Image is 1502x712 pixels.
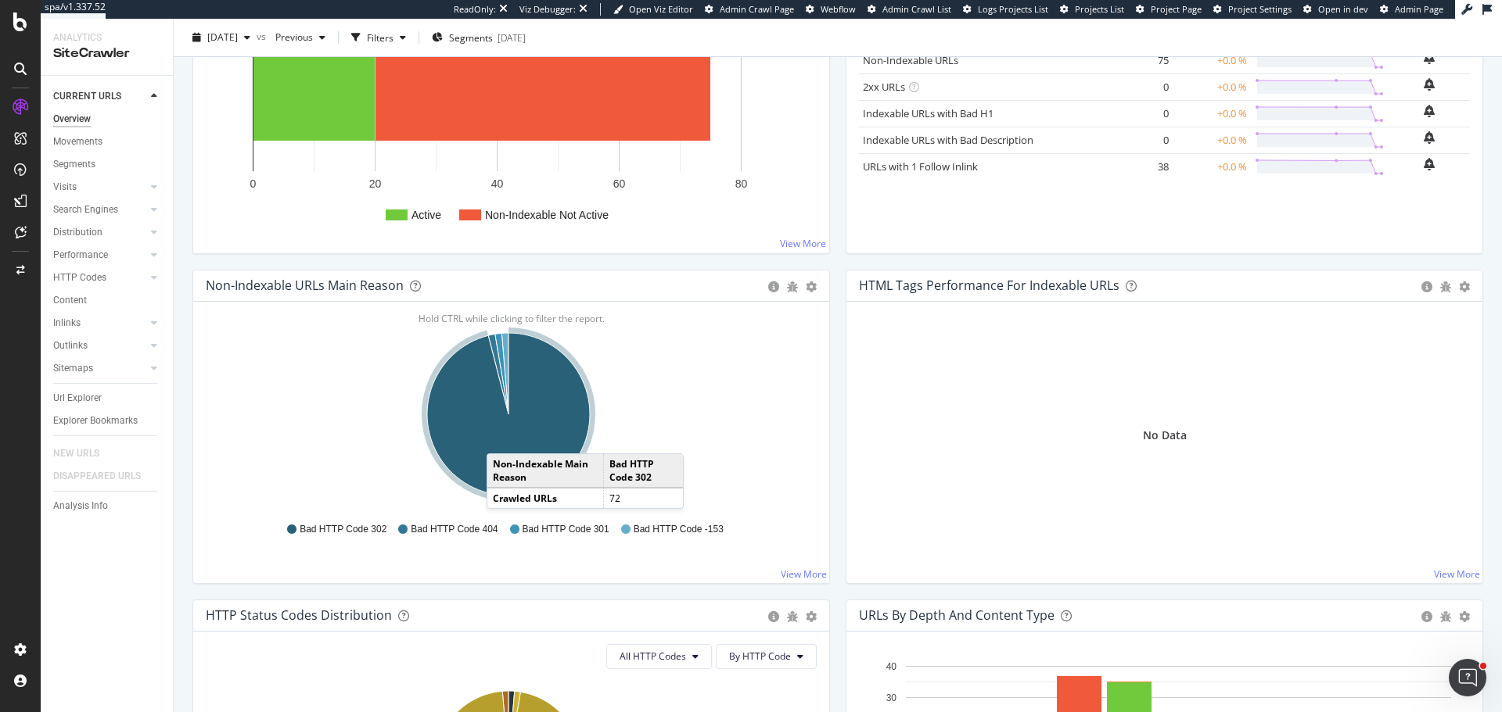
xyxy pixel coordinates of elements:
[863,106,994,120] a: Indexable URLs with Bad H1
[53,45,160,63] div: SiteCrawler
[868,3,951,16] a: Admin Crawl List
[735,177,748,190] text: 80
[806,281,817,292] div: gear
[53,156,95,173] div: Segments
[1110,127,1173,153] td: 0
[53,224,146,241] a: Distribution
[1421,281,1432,292] div: circle-info
[53,88,121,105] div: CURRENT URLS
[53,270,106,286] div: HTTP Codes
[863,159,978,174] a: URLs with 1 Follow Inlink
[1449,659,1486,696] iframe: Intercom live chat
[1173,47,1251,73] td: +0.0 %
[1424,131,1435,144] div: bell-plus
[1173,100,1251,127] td: +0.0 %
[487,454,603,488] td: Non-Indexable Main Reason
[1421,611,1432,622] div: circle-info
[250,177,257,190] text: 0
[1151,3,1202,15] span: Project Page
[53,247,108,263] div: Performance
[53,179,77,195] div: Visits
[53,134,162,150] a: Movements
[369,177,382,190] text: 20
[806,611,817,622] div: gear
[886,692,897,703] text: 30
[53,338,146,354] a: Outlinks
[1110,153,1173,180] td: 38
[629,3,693,15] span: Open Viz Editor
[411,523,498,536] span: Bad HTTP Code 404
[1434,567,1480,581] a: View More
[729,649,791,663] span: By HTTP Code
[1459,281,1470,292] div: gear
[485,209,609,221] text: Non-Indexable Not Active
[1424,52,1435,64] div: bell-plus
[53,247,146,263] a: Performance
[53,390,162,406] a: Url Explorer
[53,413,138,429] div: Explorer Bookmarks
[606,644,712,669] button: All HTTP Codes
[781,567,827,581] a: View More
[206,277,404,293] div: Non-Indexable URLs Main Reason
[519,3,576,16] div: Viz Debugger:
[821,3,856,15] span: Webflow
[53,179,146,195] a: Visits
[613,3,693,16] a: Open Viz Editor
[206,607,392,623] div: HTTP Status Codes Distribution
[720,3,794,15] span: Admin Crawl Page
[863,80,905,94] a: 2xx URLs
[1380,3,1443,16] a: Admin Page
[1395,3,1443,15] span: Admin Page
[859,277,1119,293] div: HTML Tags Performance for Indexable URLs
[1424,105,1435,117] div: bell-plus
[634,523,724,536] span: Bad HTTP Code -153
[411,209,441,221] text: Active
[53,292,162,309] a: Content
[300,523,386,536] span: Bad HTTP Code 302
[613,177,626,190] text: 60
[1318,3,1368,15] span: Open in dev
[1110,47,1173,73] td: 75
[53,413,162,429] a: Explorer Bookmarks
[53,202,118,218] div: Search Engines
[963,3,1048,16] a: Logs Projects List
[206,327,811,508] svg: A chart.
[768,611,779,622] div: circle-info
[498,30,526,44] div: [DATE]
[1424,78,1435,91] div: bell-plus
[620,649,686,663] span: All HTTP Codes
[207,30,238,44] span: 2025 Oct. 2nd
[53,360,146,377] a: Sitemaps
[53,134,102,150] div: Movements
[186,25,257,50] button: [DATE]
[863,53,958,67] a: Non-Indexable URLs
[367,30,393,44] div: Filters
[1060,3,1124,16] a: Projects List
[716,644,817,669] button: By HTTP Code
[53,111,162,127] a: Overview
[787,281,798,292] div: bug
[603,488,683,508] td: 72
[53,156,162,173] a: Segments
[449,30,493,44] span: Segments
[863,133,1033,147] a: Indexable URLs with Bad Description
[53,111,91,127] div: Overview
[1110,73,1173,100] td: 0
[53,445,99,462] div: NEW URLS
[1303,3,1368,16] a: Open in dev
[1459,611,1470,622] div: gear
[53,468,141,485] div: DISAPPEARED URLS
[806,3,856,16] a: Webflow
[53,468,156,485] a: DISAPPEARED URLS
[1075,3,1124,15] span: Projects List
[978,3,1048,15] span: Logs Projects List
[53,31,160,45] div: Analytics
[53,224,102,241] div: Distribution
[345,25,412,50] button: Filters
[53,338,88,354] div: Outlinks
[523,523,609,536] span: Bad HTTP Code 301
[269,25,332,50] button: Previous
[491,177,504,190] text: 40
[53,202,146,218] a: Search Engines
